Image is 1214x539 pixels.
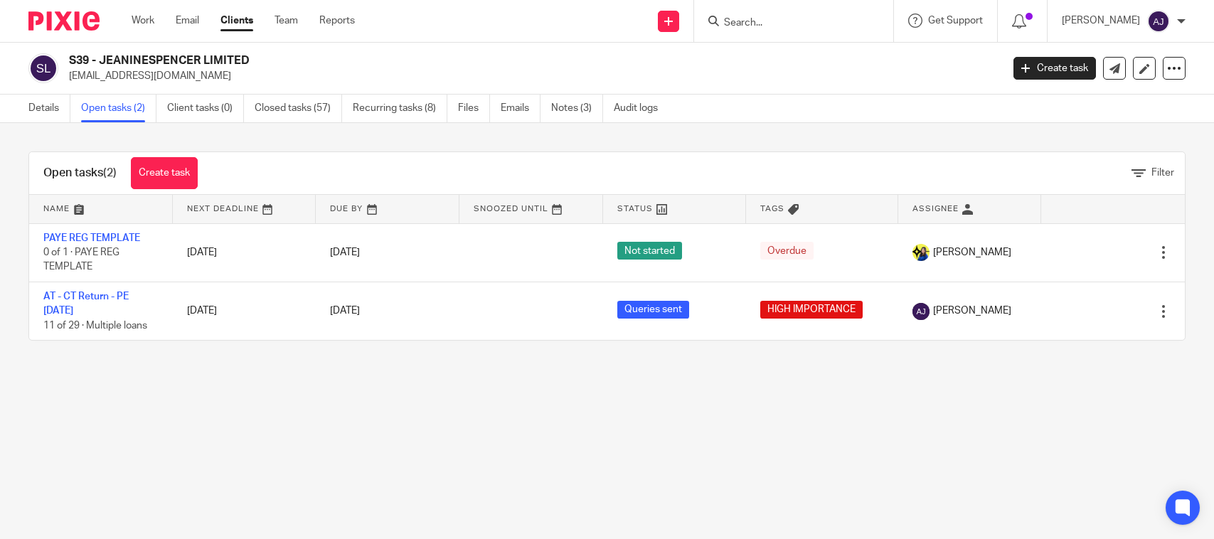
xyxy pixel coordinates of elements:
span: (2) [103,167,117,178]
img: svg%3E [1147,10,1170,33]
a: Details [28,95,70,122]
a: Recurring tasks (8) [353,95,447,122]
a: Email [176,14,199,28]
span: Queries sent [617,301,689,319]
img: Pixie [28,11,100,31]
a: Create task [1013,57,1096,80]
span: Snoozed Until [474,205,548,213]
a: Work [132,14,154,28]
a: Notes (3) [551,95,603,122]
span: HIGH IMPORTANCE [760,301,863,319]
input: Search [723,17,851,30]
span: 0 of 1 · PAYE REG TEMPLATE [43,247,119,272]
span: [PERSON_NAME] [933,245,1011,260]
a: Reports [319,14,355,28]
h2: S39 - JEANINESPENCER LIMITED [69,53,807,68]
a: Files [458,95,490,122]
a: PAYE REG TEMPLATE [43,233,140,243]
td: [DATE] [173,223,316,282]
span: [PERSON_NAME] [933,304,1011,318]
a: Emails [501,95,541,122]
a: Closed tasks (57) [255,95,342,122]
span: [DATE] [330,247,360,257]
a: Create task [131,157,198,189]
span: Status [617,205,653,213]
span: [DATE] [330,306,360,316]
a: Clients [220,14,253,28]
span: Filter [1151,168,1174,178]
a: Audit logs [614,95,669,122]
span: Overdue [760,242,814,260]
a: AT - CT Return - PE [DATE] [43,292,129,316]
a: Team [275,14,298,28]
a: Open tasks (2) [81,95,156,122]
h1: Open tasks [43,166,117,181]
span: 11 of 29 · Multiple loans [43,321,147,331]
span: Not started [617,242,682,260]
span: Get Support [928,16,983,26]
span: Tags [760,205,784,213]
td: [DATE] [173,282,316,340]
a: Client tasks (0) [167,95,244,122]
p: [EMAIL_ADDRESS][DOMAIN_NAME] [69,69,992,83]
img: Bobo-Starbridge%201.jpg [912,244,930,261]
img: svg%3E [912,303,930,320]
p: [PERSON_NAME] [1062,14,1140,28]
img: svg%3E [28,53,58,83]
